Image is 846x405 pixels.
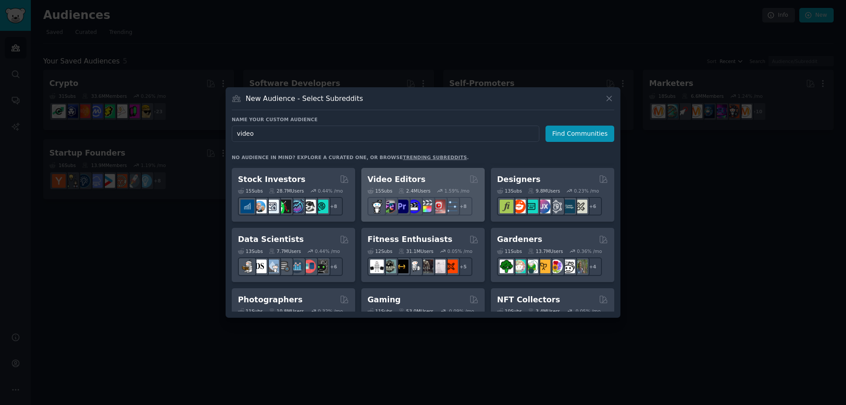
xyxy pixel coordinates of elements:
[370,260,384,273] img: GYM
[324,257,343,276] div: + 6
[500,200,513,213] img: typography
[265,200,279,213] img: Forex
[367,234,453,245] h2: Fitness Enthusiasts
[253,260,267,273] img: datascience
[395,200,408,213] img: premiere
[318,308,343,314] div: 0.32 % /mo
[407,260,421,273] img: weightroom
[315,260,328,273] img: data
[290,260,304,273] img: analytics
[561,260,575,273] img: UrbanGardening
[324,197,343,216] div: + 8
[561,200,575,213] img: learndesign
[574,188,599,194] div: 0.23 % /mo
[398,248,433,254] div: 31.1M Users
[497,248,522,254] div: 11 Sub s
[238,174,305,185] h2: Stock Investors
[419,200,433,213] img: finalcutpro
[407,200,421,213] img: VideoEditors
[403,155,467,160] a: trending subreddits
[315,200,328,213] img: technicalanalysis
[574,260,587,273] img: GardenersWorld
[269,188,304,194] div: 28.7M Users
[583,257,602,276] div: + 4
[512,260,526,273] img: succulents
[549,200,563,213] img: userexperience
[398,308,433,314] div: 53.0M Users
[398,188,430,194] div: 2.4M Users
[232,154,469,160] div: No audience in mind? Explore a curated one, or browse .
[269,308,304,314] div: 10.8M Users
[432,200,445,213] img: Youtubevideo
[367,248,392,254] div: 12 Sub s
[232,126,539,142] input: Pick a short name, like "Digital Marketers" or "Movie-Goers"
[238,188,263,194] div: 15 Sub s
[367,188,392,194] div: 15 Sub s
[238,294,303,305] h2: Photographers
[545,126,614,142] button: Find Communities
[302,260,316,273] img: datasets
[497,294,560,305] h2: NFT Collectors
[500,260,513,273] img: vegetablegardening
[315,248,340,254] div: 0.44 % /mo
[238,248,263,254] div: 13 Sub s
[524,200,538,213] img: UI_Design
[574,308,601,314] div: -0.05 % /mo
[497,188,522,194] div: 13 Sub s
[370,200,384,213] img: gopro
[574,200,587,213] img: UX_Design
[290,200,304,213] img: StocksAndTrading
[419,260,433,273] img: fitness30plus
[269,248,301,254] div: 7.7M Users
[549,260,563,273] img: flowers
[583,197,602,216] div: + 6
[447,248,472,254] div: 0.05 % /mo
[278,260,291,273] img: dataengineering
[253,200,267,213] img: ValueInvesting
[432,260,445,273] img: physicaltherapy
[238,308,263,314] div: 11 Sub s
[302,200,316,213] img: swingtrading
[382,200,396,213] img: editors
[265,260,279,273] img: statistics
[454,197,472,216] div: + 8
[577,248,602,254] div: 0.36 % /mo
[528,188,560,194] div: 9.8M Users
[444,200,458,213] img: postproduction
[447,308,474,314] div: -0.09 % /mo
[537,260,550,273] img: GardeningUK
[445,188,470,194] div: 1.59 % /mo
[241,200,254,213] img: dividends
[232,116,614,123] h3: Name your custom audience
[524,260,538,273] img: SavageGarden
[367,294,401,305] h2: Gaming
[395,260,408,273] img: workout
[367,308,392,314] div: 11 Sub s
[382,260,396,273] img: GymMotivation
[241,260,254,273] img: MachineLearning
[318,188,343,194] div: 0.44 % /mo
[497,308,522,314] div: 10 Sub s
[367,174,426,185] h2: Video Editors
[497,174,541,185] h2: Designers
[238,234,304,245] h2: Data Scientists
[278,200,291,213] img: Trading
[528,248,563,254] div: 13.7M Users
[528,308,560,314] div: 3.4M Users
[444,260,458,273] img: personaltraining
[512,200,526,213] img: logodesign
[497,234,542,245] h2: Gardeners
[454,257,472,276] div: + 5
[246,94,363,103] h3: New Audience - Select Subreddits
[537,200,550,213] img: UXDesign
